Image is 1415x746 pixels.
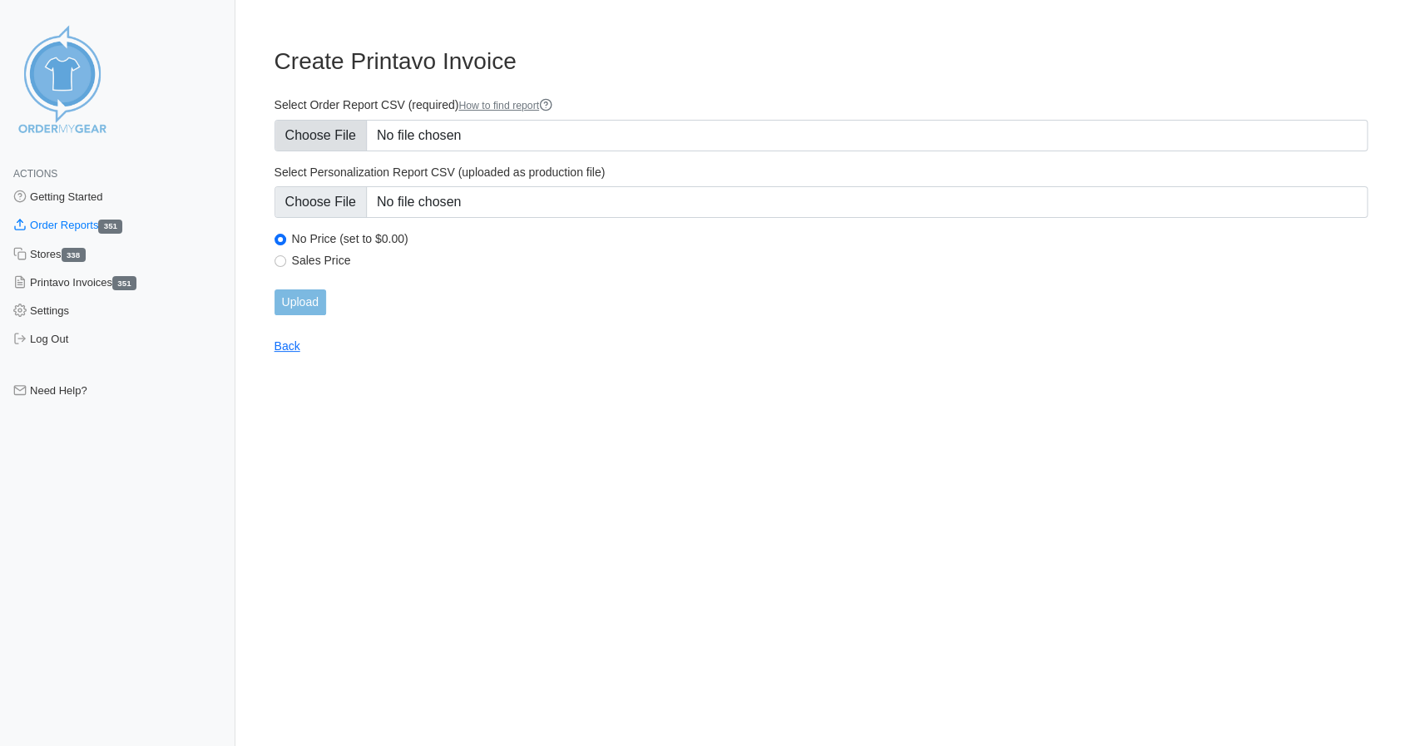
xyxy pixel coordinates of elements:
[13,168,57,180] span: Actions
[458,100,552,111] a: How to find report
[275,97,1368,113] label: Select Order Report CSV (required)
[98,220,122,234] span: 351
[292,231,1368,246] label: No Price (set to $0.00)
[275,165,1368,180] label: Select Personalization Report CSV (uploaded as production file)
[275,47,1368,76] h3: Create Printavo Invoice
[62,248,86,262] span: 338
[292,253,1368,268] label: Sales Price
[275,339,300,353] a: Back
[112,276,136,290] span: 351
[275,289,326,315] input: Upload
